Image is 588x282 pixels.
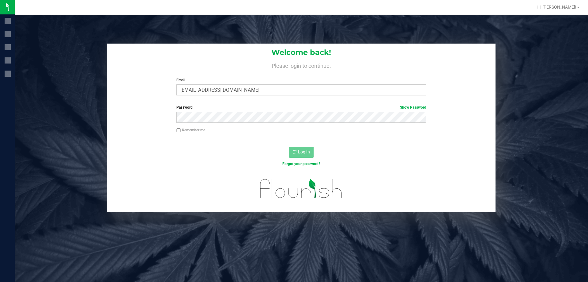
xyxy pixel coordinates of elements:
[176,128,181,133] input: Remember me
[107,48,496,56] h1: Welcome back!
[176,127,205,133] label: Remember me
[176,105,193,110] span: Password
[537,5,576,10] span: Hi, [PERSON_NAME]!
[282,162,320,166] a: Forgot your password?
[289,147,314,158] button: Log In
[253,173,350,204] img: flourish_logo.svg
[176,77,426,83] label: Email
[107,61,496,69] h4: Please login to continue.
[400,105,426,110] a: Show Password
[298,149,310,154] span: Log In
